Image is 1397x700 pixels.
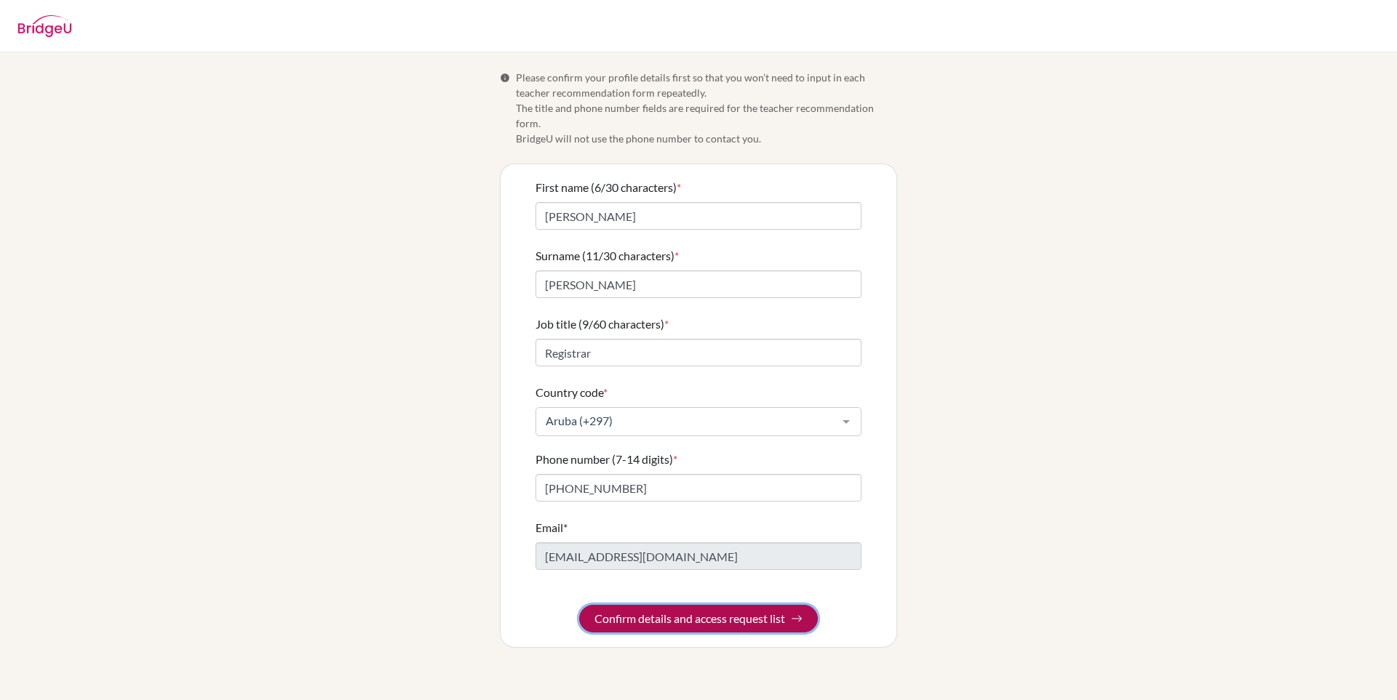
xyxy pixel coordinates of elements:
[579,605,818,632] button: Confirm details and access request list
[500,73,510,83] span: Info
[536,179,681,196] label: First name (6/30 characters)
[536,519,568,536] label: Email*
[17,15,72,37] img: BridgeU logo
[536,474,861,502] input: Enter your number
[791,613,803,624] img: Arrow right
[516,70,897,146] span: Please confirm your profile details first so that you won’t need to input in each teacher recomme...
[536,270,861,298] input: Enter your surname
[536,247,679,265] label: Surname (11/30 characters)
[536,451,677,468] label: Phone number (7-14 digits)
[536,315,669,333] label: Job title (9/60 characters)
[536,339,861,366] input: Enter your job title
[536,202,861,230] input: Enter your first name
[542,414,832,428] span: Aruba (+297)
[536,384,608,401] label: Country code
